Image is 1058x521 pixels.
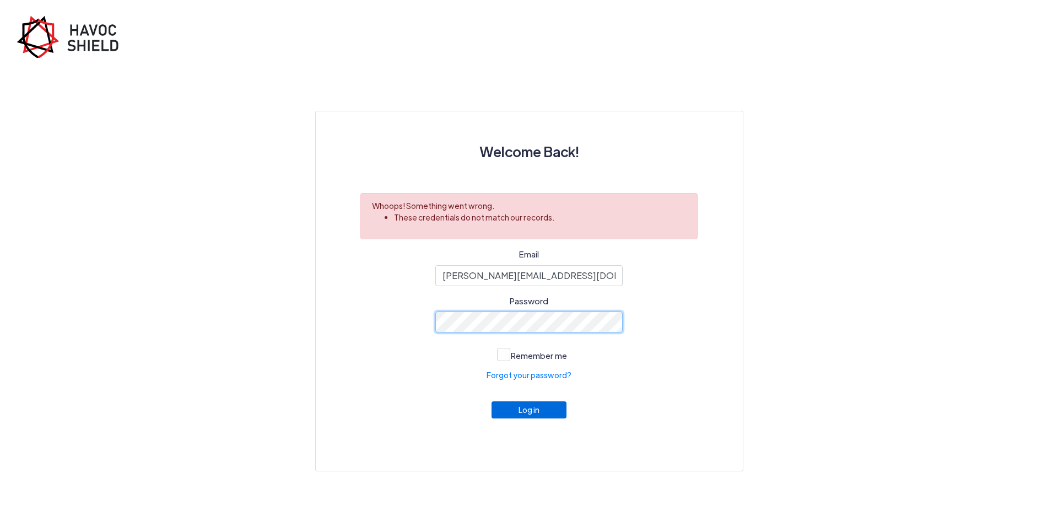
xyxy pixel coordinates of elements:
button: Log in [492,401,566,418]
a: Forgot your password? [487,369,571,381]
img: havoc-shield-register-logo.png [17,15,127,58]
label: Password [510,295,548,308]
div: Whoops! Something went wrong. [372,200,685,212]
span: Remember me [511,350,567,361]
label: Email [519,248,539,261]
h3: Welcome Back! [342,138,716,165]
li: These credentials do not match our records. [394,212,674,223]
